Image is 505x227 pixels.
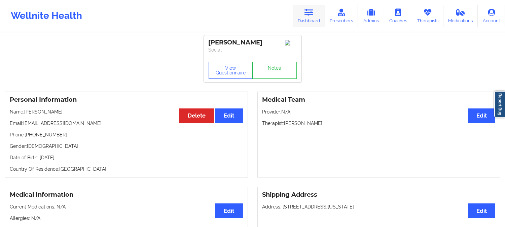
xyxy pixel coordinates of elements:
[262,96,496,104] h3: Medical Team
[10,154,243,161] p: Date of Birth: [DATE]
[10,120,243,127] p: Email: [EMAIL_ADDRESS][DOMAIN_NAME]
[412,5,443,27] a: Therapists
[10,96,243,104] h3: Personal Information
[215,203,243,218] button: Edit
[358,5,384,27] a: Admins
[285,40,297,45] img: Image%2Fplaceholer-image.png
[209,39,297,46] div: [PERSON_NAME]
[209,46,297,53] p: Social
[262,203,496,210] p: Address: [STREET_ADDRESS][US_STATE]
[494,91,505,118] a: Report Bug
[10,131,243,138] p: Phone: [PHONE_NUMBER]
[209,62,253,79] button: View Questionnaire
[179,108,214,123] button: Delete
[215,108,243,123] button: Edit
[293,5,325,27] a: Dashboard
[384,5,412,27] a: Coaches
[10,166,243,172] p: Country Of Residence: [GEOGRAPHIC_DATA]
[10,108,243,115] p: Name: [PERSON_NAME]
[10,203,243,210] p: Current Medications: N/A
[262,120,496,127] p: Therapist: [PERSON_NAME]
[262,191,496,199] h3: Shipping Address
[262,108,496,115] p: Provider: N/A
[443,5,478,27] a: Medications
[325,5,358,27] a: Prescribers
[468,203,495,218] button: Edit
[468,108,495,123] button: Edit
[10,143,243,150] p: Gender: [DEMOGRAPHIC_DATA]
[10,215,243,222] p: Allergies: N/A
[10,191,243,199] h3: Medical Information
[252,62,297,79] a: Notes
[478,5,505,27] a: Account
